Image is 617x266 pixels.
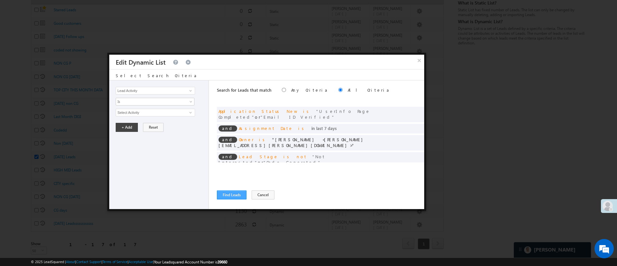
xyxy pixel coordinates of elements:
[186,87,194,94] a: Show All Items
[239,154,278,159] span: Lead Stage
[219,137,237,143] span: and
[239,125,293,131] span: Assignment Date
[66,260,75,264] a: About
[219,125,237,132] span: and
[76,260,102,264] a: Contact Support
[11,34,27,42] img: d_60004797649_company_0_60004797649
[291,87,328,93] label: Any Criteria
[33,34,108,42] div: Chat with us now
[219,154,326,165] span: or
[116,73,197,78] span: Select Search Criteria
[186,109,194,116] a: Show All Items
[348,87,390,93] label: All Criteria
[219,108,370,120] span: or
[414,55,425,66] button: ×
[252,190,274,199] button: Cancel
[143,123,164,132] button: Reset
[103,260,128,264] a: Terms of Service
[259,137,267,142] span: is
[116,87,195,95] input: Type to Search
[219,108,370,120] span: UserInfo Page Completed
[219,154,326,165] span: Not Interested
[116,109,195,116] input: Type to Search
[217,190,246,199] button: Find Leads
[116,99,186,105] span: Is
[116,123,138,132] button: + Add
[154,260,227,264] span: Your Leadsquared Account Number is
[303,108,311,114] span: is
[219,108,298,114] span: Application Status New
[219,154,237,160] span: and
[218,260,227,264] span: 39660
[311,125,337,131] span: in last 7 days
[217,87,272,93] span: Search for Leads that match
[87,198,117,207] em: Start Chat
[219,137,366,148] span: [PERSON_NAME] <[PERSON_NAME][EMAIL_ADDRESS][PERSON_NAME][DOMAIN_NAME]>
[239,137,254,142] span: Owner
[31,259,227,265] span: © 2025 LeadSquared | | | | |
[283,154,307,159] span: is not
[116,55,165,69] h3: Edit Dynamic List
[261,114,335,120] span: Email ID Verified
[8,60,117,193] textarea: Type your message and hit 'Enter'
[264,160,321,165] span: Code Generated
[298,125,306,131] span: is
[129,260,153,264] a: Acceptable Use
[116,98,194,105] a: Is
[105,3,121,19] div: Minimize live chat window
